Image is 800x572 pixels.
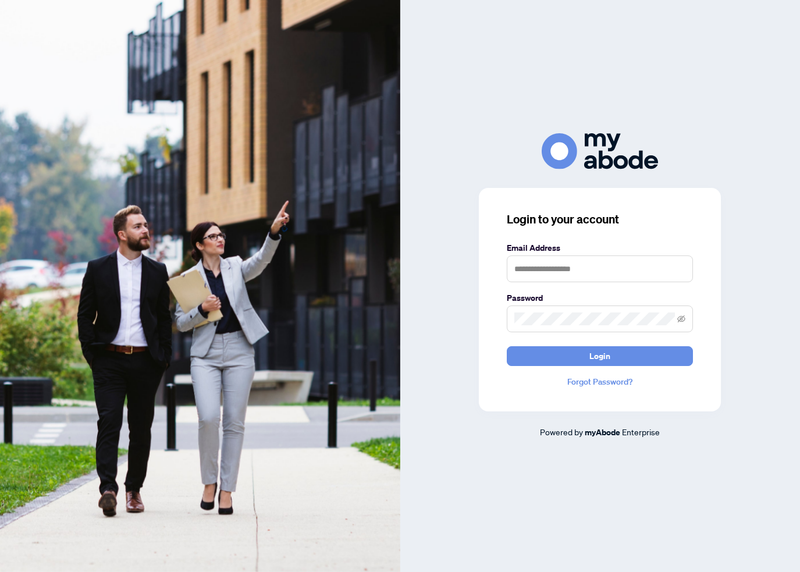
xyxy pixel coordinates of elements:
span: eye-invisible [677,315,685,323]
label: Password [507,292,693,304]
button: Login [507,346,693,366]
label: Email Address [507,241,693,254]
a: myAbode [585,426,620,439]
a: Forgot Password? [507,375,693,388]
span: Powered by [540,427,583,437]
h3: Login to your account [507,211,693,228]
span: Login [589,347,610,365]
img: ma-logo [542,133,658,169]
span: Enterprise [622,427,660,437]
